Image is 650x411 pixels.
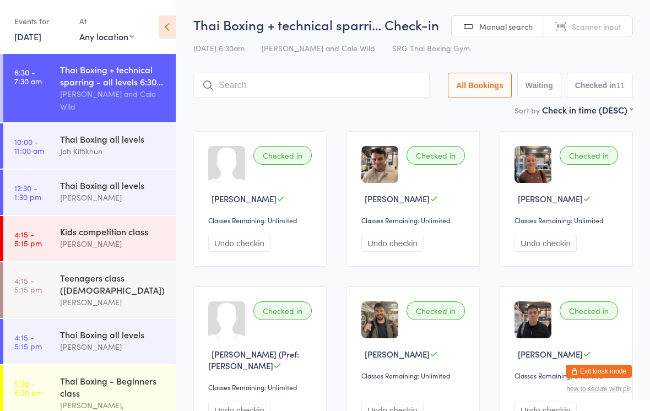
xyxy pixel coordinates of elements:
[518,193,583,204] span: [PERSON_NAME]
[60,63,166,88] div: Thai Boxing + technical sparring - all levels 6:30...
[479,21,533,32] span: Manual search
[560,301,618,320] div: Checked in
[60,375,166,399] div: Thai Boxing - Beginners class
[253,301,312,320] div: Checked in
[567,73,633,98] button: Checked in11
[60,296,166,309] div: [PERSON_NAME]
[365,193,430,204] span: [PERSON_NAME]
[361,235,424,252] button: Undo checkin
[361,215,468,225] div: Classes Remaining: Unlimited
[14,137,44,155] time: 10:00 - 11:00 am
[3,319,176,364] a: 4:15 -5:15 pmThai Boxing all levels[PERSON_NAME]
[14,276,42,294] time: 4:15 - 5:15 pm
[566,365,632,378] button: Exit kiosk mode
[14,30,41,42] a: [DATE]
[407,301,465,320] div: Checked in
[448,73,512,98] button: All Bookings
[14,333,42,350] time: 4:15 - 5:15 pm
[392,42,470,53] span: SRG Thai Boxing Gym
[208,235,270,252] button: Undo checkin
[212,193,277,204] span: [PERSON_NAME]
[3,216,176,261] a: 4:15 -5:15 pmKids competition class[PERSON_NAME]
[60,88,166,113] div: [PERSON_NAME] and Cale Wild
[514,371,621,380] div: Classes Remaining: Unlimited
[208,215,315,225] div: Classes Remaining: Unlimited
[361,371,468,380] div: Classes Remaining: Unlimited
[193,42,245,53] span: [DATE] 6:30am
[361,301,398,338] img: image1719480056.png
[365,348,430,360] span: [PERSON_NAME]
[14,379,43,397] time: 5:30 - 6:30 pm
[60,237,166,250] div: [PERSON_NAME]
[514,301,551,338] img: image1726557636.png
[14,230,42,247] time: 4:15 - 5:15 pm
[253,146,312,165] div: Checked in
[193,15,633,34] h2: Thai Boxing + technical sparri… Check-in
[3,54,176,122] a: 6:30 -7:30 amThai Boxing + technical sparring - all levels 6:30...[PERSON_NAME] and Cale Wild
[14,68,42,85] time: 6:30 - 7:30 am
[542,104,633,116] div: Check in time (DESC)
[60,145,166,158] div: Joh Kittikhun
[514,146,551,183] img: image1719479946.png
[193,73,430,98] input: Search
[3,262,176,318] a: 4:15 -5:15 pmTeenagers class ([DEMOGRAPHIC_DATA])[PERSON_NAME]
[60,179,166,191] div: Thai Boxing all levels
[3,123,176,169] a: 10:00 -11:00 amThai Boxing all levelsJoh Kittikhun
[572,21,621,32] span: Scanner input
[60,191,166,204] div: [PERSON_NAME]
[60,328,166,340] div: Thai Boxing all levels
[566,385,632,393] button: how to secure with pin
[60,272,166,296] div: Teenagers class ([DEMOGRAPHIC_DATA])
[518,348,583,360] span: [PERSON_NAME]
[514,215,621,225] div: Classes Remaining: Unlimited
[616,81,625,90] div: 11
[60,225,166,237] div: Kids competition class
[514,235,577,252] button: Undo checkin
[79,12,134,30] div: At
[560,146,618,165] div: Checked in
[14,183,41,201] time: 12:30 - 1:30 pm
[517,73,561,98] button: Waiting
[208,348,299,371] span: [PERSON_NAME] (Pref: [PERSON_NAME]
[60,340,166,353] div: [PERSON_NAME]
[79,30,134,42] div: Any location
[407,146,465,165] div: Checked in
[208,382,315,392] div: Classes Remaining: Unlimited
[60,133,166,145] div: Thai Boxing all levels
[514,105,540,116] label: Sort by
[14,12,68,30] div: Events for
[3,170,176,215] a: 12:30 -1:30 pmThai Boxing all levels[PERSON_NAME]
[361,146,398,183] img: image1719828362.png
[262,42,375,53] span: [PERSON_NAME] and Cale Wild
